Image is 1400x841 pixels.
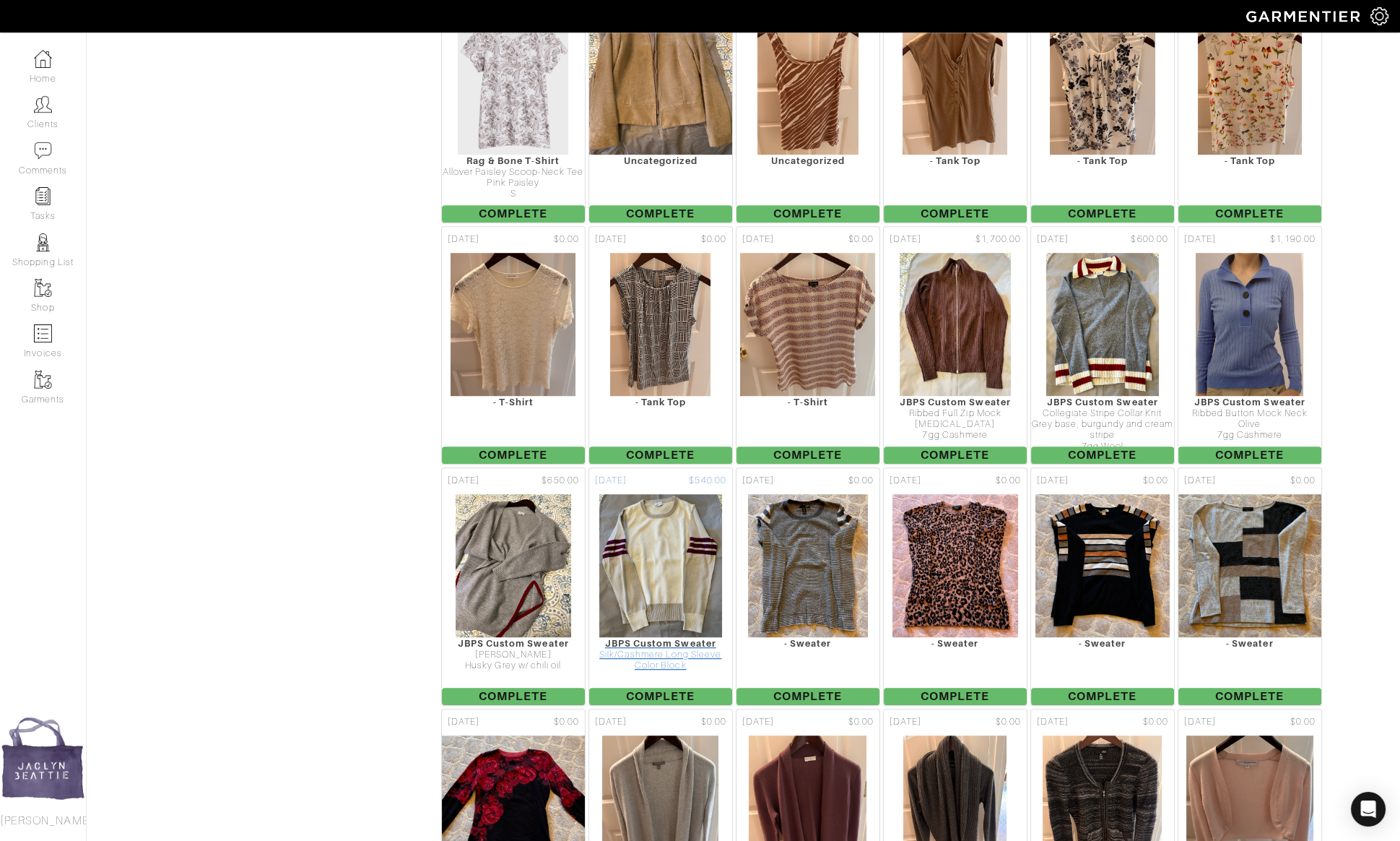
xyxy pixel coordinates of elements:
[442,638,585,649] div: JBPS Custom Sweater
[587,225,734,466] a: [DATE] $0.00 - Tank Top Complete
[1029,225,1176,466] a: [DATE] $600.00 JBPS Custom Sweater Collegiate Stripe Collar Knit Grey base, burgundy and cream st...
[442,447,585,464] span: Complete
[1031,155,1174,166] div: - Tank Top
[1031,419,1174,441] div: Grey base, burgundy and cream stripe
[884,638,1027,649] div: - Sweater
[1184,233,1216,246] span: [DATE]
[902,11,1008,155] img: LoJb7UC7JTA2NueDtLnp7beb
[1270,233,1315,246] span: $1,190.00
[1037,233,1069,246] span: [DATE]
[1142,715,1168,729] span: $0.00
[1239,4,1370,29] img: garmentier-logo-header-white-b43fb05a5012e4ada735d5af1a66efaba907eab6374d6393d1fbf88cb4ef424d.png
[734,466,882,707] a: [DATE] $0.00 - Sweater Complete
[442,660,585,671] div: Husky Grey w/ chili oil
[457,11,569,155] img: beoFdjvvrCLERwoAkcbs54cy
[734,225,882,466] a: [DATE] $0.00 - T-Shirt Complete
[448,715,479,729] span: [DATE]
[1370,7,1388,25] img: gear-icon-white-bd11855cb880d31180b6d7d6211b90ccbf57a29d726f0c71d8c61bd08dd39cc2.png
[1031,638,1174,649] div: - Sweater
[442,167,585,178] div: Allover Paisley Scoop-Neck Tee
[1178,447,1321,464] span: Complete
[587,466,734,707] a: [DATE] $540.00 JBPS Custom Sweater Silk/Cashmere Long Sleeve Color Block Complete
[995,715,1020,729] span: $0.00
[34,95,52,113] img: clients-icon-6bae9207a08558b7cb47a8932f037763ab4055f8c8b6bfacd5dc20c3e0201464.png
[589,155,732,166] div: Uncategorized
[892,493,1019,638] img: LZfur8RkZt2BbhDXFj3Z1C1q
[1045,252,1160,397] img: iHkQMJwBjY2K1tihmCVynyos
[848,233,873,246] span: $0.00
[975,233,1020,246] span: $1,700.00
[736,688,879,705] span: Complete
[1131,233,1168,246] span: $600.00
[882,466,1029,707] a: [DATE] $0.00 - Sweater Complete
[34,233,52,251] img: stylists-icon-eb353228a002819b7ec25b43dbf5f0378dd9e0616d9560372ff212230b889e62.png
[1176,466,1323,707] a: [DATE] $0.00 - Sweater Complete
[689,474,726,488] span: $540.00
[1178,205,1321,223] span: Complete
[1290,715,1315,729] span: $0.00
[742,715,774,729] span: [DATE]
[739,252,876,397] img: qC1fXp6gA7n2vc3hmP4UPzgf
[882,225,1029,466] a: [DATE] $1,700.00 JBPS Custom Sweater Ribbed Full Zip Mock [MEDICAL_DATA] 7gg Cashmere Complete
[450,252,576,397] img: P6b91uHwMpXu4xczZRZawhGv
[1178,688,1321,705] span: Complete
[599,493,723,638] img: 2PxFZAjsaVD1hNbJzpoFo4kU
[442,189,585,199] div: S
[34,142,52,160] img: comment-icon-a0a6a9ef722e966f86d9cbdc48e553b5cf19dbc54f86b18d962a5391bc8f6eb6.png
[455,493,572,638] img: 8edL8dzXUCfV6o4X32L8SpMb
[1037,715,1069,729] span: [DATE]
[589,650,732,672] div: Silk/Cashmere Long Sleeve Color Block
[736,205,879,223] span: Complete
[1031,688,1174,705] span: Complete
[1178,155,1321,166] div: - Tank Top
[542,474,578,488] span: $650.00
[589,688,732,705] span: Complete
[1037,474,1069,488] span: [DATE]
[884,430,1027,441] div: 7gg Cashmere
[1178,638,1321,649] div: - Sweater
[609,252,711,397] img: q2ov2JXZbs847Hisc1mpiux8
[742,474,774,488] span: [DATE]
[736,638,879,649] div: - Sweater
[34,187,52,205] img: reminder-icon-8004d30b9f0a5d33ae49ab947aed9ed385cf756f9e5892f1edd6e32f2345188e.png
[1176,225,1323,466] a: [DATE] $1,190.00 JBPS Custom Sweater Ribbed Button Mock Neck Olive 7gg Cashmere Complete
[884,155,1027,166] div: - Tank Top
[884,419,1027,430] div: [MEDICAL_DATA]
[589,447,732,464] span: Complete
[747,493,869,638] img: nZiW3nbNuvJSYXniQKbaVCwy
[440,225,587,466] a: [DATE] $0.00 - T-Shirt Complete
[1178,397,1321,407] div: JBPS Custom Sweater
[742,233,774,246] span: [DATE]
[884,447,1027,464] span: Complete
[595,474,627,488] span: [DATE]
[884,397,1027,407] div: JBPS Custom Sweater
[890,715,921,729] span: [DATE]
[995,474,1020,488] span: $0.00
[595,715,627,729] span: [DATE]
[1184,715,1216,729] span: [DATE]
[736,397,879,407] div: - T-Shirt
[448,233,479,246] span: [DATE]
[1195,252,1304,397] img: 6vFXRuTFnqwg5AntFoytqjAB
[1031,408,1174,419] div: Collegiate Stripe Collar Knit
[589,205,732,223] span: Complete
[1142,474,1168,488] span: $0.00
[1029,466,1176,707] a: [DATE] $0.00 - Sweater Complete
[585,11,736,155] img: bvtEkMC5F4ZUEf2TPMja68He
[848,715,873,729] span: $0.00
[442,650,585,660] div: [PERSON_NAME]
[700,715,726,729] span: $0.00
[440,466,587,707] a: [DATE] $650.00 JBPS Custom Sweater [PERSON_NAME] Husky Grey w/ chili oil Complete
[442,178,585,189] div: Pink Paisley
[448,474,479,488] span: [DATE]
[736,155,879,166] div: Uncategorized
[884,408,1027,419] div: Ribbed Full Zip Mock
[848,474,873,488] span: $0.00
[34,324,52,342] img: orders-icon-0abe47150d42831381b5fb84f609e132dff9fe21cb692f30cb5eec754e2cba89.png
[553,233,578,246] span: $0.00
[1178,430,1321,441] div: 7gg Cashmere
[884,688,1027,705] span: Complete
[1351,792,1386,827] div: Open Intercom Messenger
[890,474,921,488] span: [DATE]
[34,50,52,68] img: dashboard-icon-dbcd8f5a0b271acd01030246c82b418ddd0df26cd7fceb0bd07c9910d44c42f6.png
